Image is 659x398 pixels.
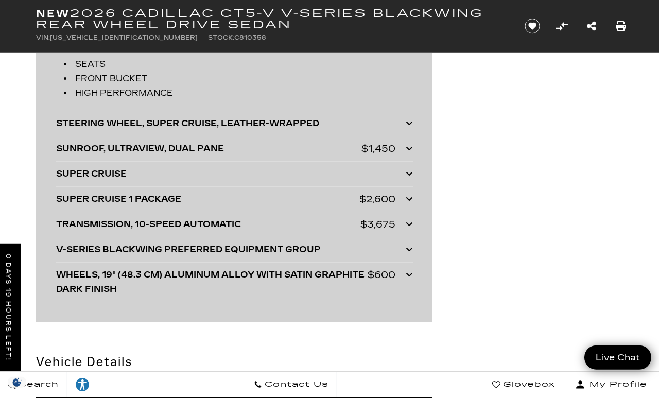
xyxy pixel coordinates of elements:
span: Live Chat [591,352,645,364]
span: My Profile [585,378,647,392]
a: Share this New 2026 Cadillac CT5-V V-Series Blackwing Rear Wheel Drive Sedan [587,19,596,33]
a: Glovebox [484,372,563,398]
a: Explore your accessibility options [67,372,98,398]
span: Search [16,378,59,392]
span: Glovebox [500,378,555,392]
span: [US_VEHICLE_IDENTIFICATION_NUMBER] [50,34,198,41]
a: Live Chat [584,345,651,370]
li: HIGH PERFORMANCE [64,86,413,100]
div: $3,675 [360,217,395,232]
h1: 2026 Cadillac CT5-V V-Series Blackwing Rear Wheel Drive Sedan [36,8,507,30]
strong: New [36,7,70,20]
div: Explore your accessibility options [67,377,98,393]
section: Click to Open Cookie Consent Modal [5,377,29,388]
li: FRONT BUCKET [64,72,413,86]
button: Open user profile menu [563,372,659,398]
h2: Vehicle Details [36,353,432,371]
div: $600 [368,268,395,297]
span: Stock: [208,34,234,41]
div: WHEELS, 19" (48.3 CM) ALUMINUM ALLOY WITH SATIN GRAPHITE DARK FINISH [56,268,368,297]
div: TRANSMISSION, 10-SPEED AUTOMATIC [56,217,360,232]
span: Contact Us [262,378,328,392]
div: SUNROOF, ULTRAVIEW, DUAL PANE [56,142,361,156]
span: C810358 [234,34,266,41]
div: STEERING WHEEL, SUPER CRUISE, LEATHER-WRAPPED [56,116,406,131]
div: SUPER CRUISE 1 PACKAGE [56,192,359,206]
div: $2,600 [359,192,395,206]
div: $1,450 [361,142,395,156]
a: Print this New 2026 Cadillac CT5-V V-Series Blackwing Rear Wheel Drive Sedan [616,19,626,33]
button: Compare Vehicle [554,19,569,34]
div: SUPER CRUISE [56,167,406,181]
a: Contact Us [246,372,337,398]
li: SEATS [64,57,413,72]
button: Save vehicle [521,18,544,34]
div: V-SERIES BLACKWING PREFERRED EQUIPMENT GROUP [56,243,406,257]
img: Opt-Out Icon [5,377,29,388]
span: VIN: [36,34,50,41]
